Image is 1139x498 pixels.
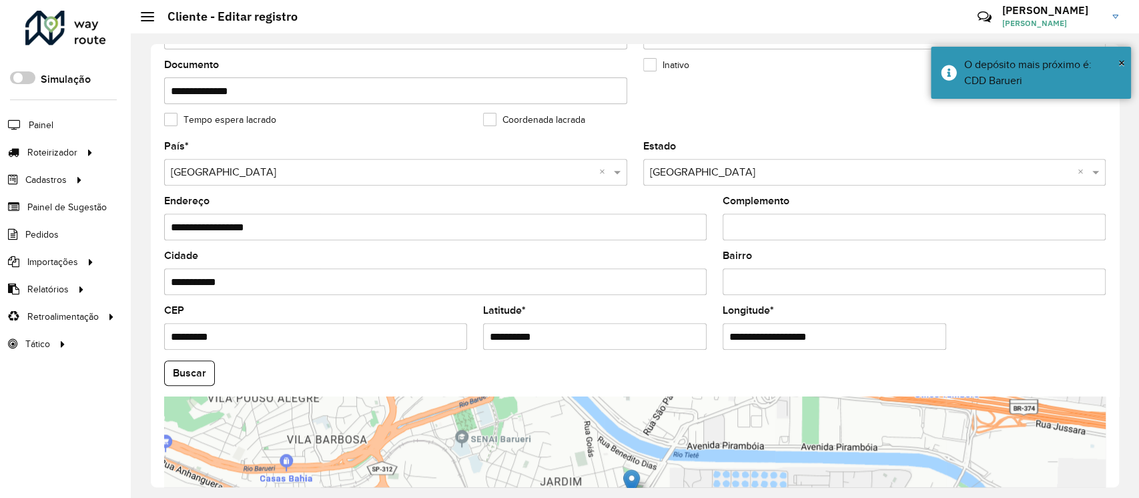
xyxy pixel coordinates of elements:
label: Coordenada lacrada [483,113,585,127]
h2: Cliente - Editar registro [154,9,298,24]
span: Retroalimentação [27,310,99,324]
label: Longitude [723,302,774,318]
span: [PERSON_NAME] [1002,17,1102,29]
label: Endereço [164,193,210,209]
a: Contato Rápido [970,3,999,31]
span: Roteirizador [27,146,77,160]
label: Cidade [164,248,198,264]
span: Clear all [599,164,611,180]
h3: [PERSON_NAME] [1002,4,1102,17]
span: Cadastros [25,173,67,187]
label: Bairro [723,248,752,264]
span: Tático [25,337,50,351]
label: País [164,138,189,154]
span: Painel de Sugestão [27,200,107,214]
button: Close [1118,53,1125,73]
label: Documento [164,57,219,73]
span: × [1118,55,1125,70]
label: Complemento [723,193,789,209]
span: Relatórios [27,282,69,296]
img: Marker [623,469,640,497]
label: Estado [643,138,676,154]
label: Inativo [643,58,689,72]
div: O depósito mais próximo é: CDD Barueri [964,57,1121,89]
span: Clear all [1078,164,1089,180]
label: CEP [164,302,184,318]
span: Painel [29,118,53,132]
label: Latitude [483,302,526,318]
button: Buscar [164,360,215,386]
label: Tempo espera lacrado [164,113,276,127]
span: Pedidos [25,228,59,242]
span: Importações [27,255,78,269]
label: Simulação [41,71,91,87]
